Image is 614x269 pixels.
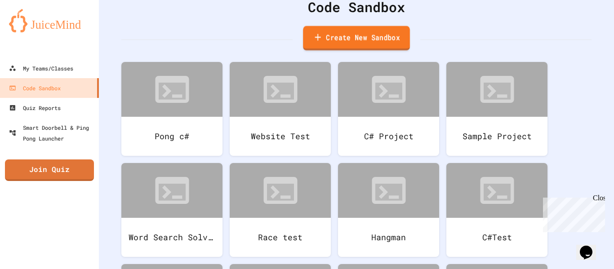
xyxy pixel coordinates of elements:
[9,63,73,74] div: My Teams/Classes
[446,163,547,257] a: C#Test
[9,102,61,113] div: Quiz Reports
[4,4,62,57] div: Chat with us now!Close
[121,218,222,257] div: Word Search Solver
[303,26,410,51] a: Create New Sandbox
[9,122,95,144] div: Smart Doorbell & Ping Pong Launcher
[9,9,90,32] img: logo-orange.svg
[5,159,94,181] a: Join Quiz
[338,62,439,156] a: C# Project
[230,163,331,257] a: Race test
[446,218,547,257] div: C#Test
[576,233,605,260] iframe: chat widget
[338,117,439,156] div: C# Project
[230,218,331,257] div: Race test
[338,163,439,257] a: Hangman
[446,62,547,156] a: Sample Project
[539,194,605,232] iframe: chat widget
[121,117,222,156] div: Pong c#
[230,117,331,156] div: Website Test
[9,83,61,93] div: Code Sandbox
[230,62,331,156] a: Website Test
[121,62,222,156] a: Pong c#
[446,117,547,156] div: Sample Project
[338,218,439,257] div: Hangman
[121,163,222,257] a: Word Search Solver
